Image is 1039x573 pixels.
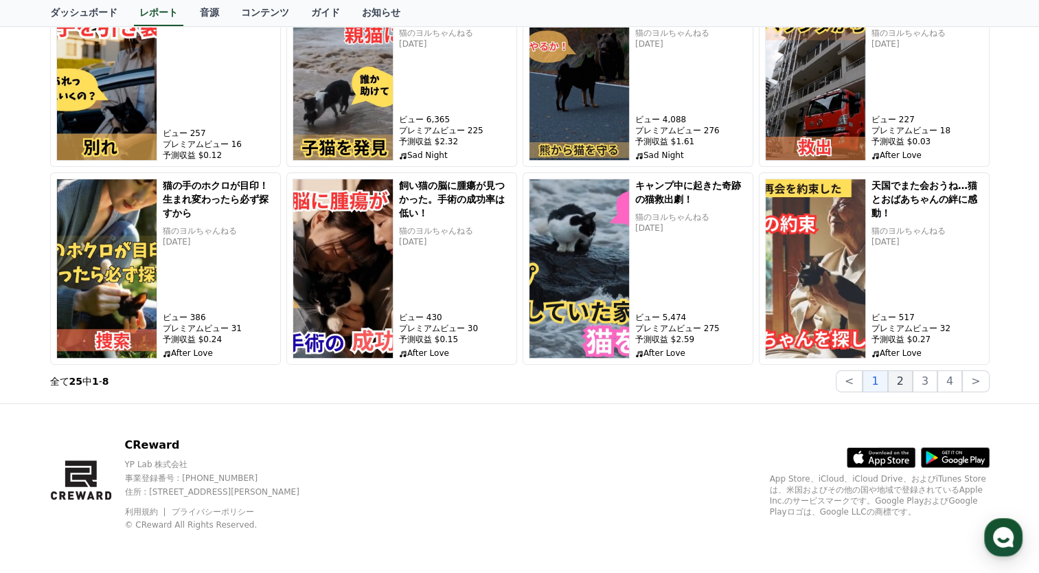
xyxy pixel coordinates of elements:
img: 猫の手のホクロが目印！生まれ変わったら必ず探すから [56,179,157,359]
h5: 天国でまた会おうね…猫とおばあちゃんの絆に感動！ [871,179,983,220]
h5: 飼い猫の脳に腫瘍が見つかった。手術の成功率は低い！ [399,179,511,220]
p: [DATE] [399,38,511,49]
p: After Love [635,348,747,359]
button: キャンプ中に起きた奇跡の猫救出劇！ キャンプ中に起きた奇跡の猫救出劇！ 猫のヨルちゃんねる [DATE] ビュー 5,474 プレミアムビュー 275 予測収益 $2.59 After Love [523,172,753,365]
button: 飼い猫の脳に腫瘍が見つかった。手術の成功率は低い！ 飼い猫の脳に腫瘍が見つかった。手術の成功率は低い！ 猫のヨルちゃんねる [DATE] ビュー 430 プレミアムビュー 30 予測収益 $0.... [286,172,517,365]
p: プレミアムビュー 18 [871,125,983,136]
p: ビュー 386 [163,312,275,323]
a: Settings [177,436,264,470]
button: 4 [937,370,962,392]
p: プレミアムビュー 275 [635,323,747,334]
a: Messages [91,436,177,470]
span: Settings [203,456,237,467]
p: プレミアムビュー 225 [399,125,511,136]
p: CReward [124,437,323,453]
p: After Love [871,150,983,161]
p: ビュー 430 [399,312,511,323]
p: ビュー 517 [871,312,983,323]
p: [DATE] [871,38,983,49]
p: 予測収益 $0.15 [399,334,511,345]
p: 予測収益 $1.61 [635,136,747,147]
button: < [836,370,863,392]
p: 猫のヨルちゃんねる [871,27,983,38]
span: Messages [114,457,155,468]
p: 予測収益 $0.03 [871,136,983,147]
button: 1 [863,370,887,392]
p: © CReward All Rights Reserved. [124,519,323,530]
p: プレミアムビュー 276 [635,125,747,136]
img: 飼い猫の脳に腫瘍が見つかった。手術の成功率は低い！ [293,179,393,359]
p: 予測収益 $2.59 [635,334,747,345]
p: [DATE] [871,236,983,247]
button: 天国でまた会おうね…猫とおばあちゃんの絆に感動！ 天国でまた会おうね…猫とおばあちゃんの絆に感動！ 猫のヨルちゃんねる [DATE] ビュー 517 プレミアムビュー 32 予測収益 $0.27... [759,172,990,365]
p: プレミアムビュー 16 [163,139,275,150]
a: プライバシーポリシー [172,507,254,517]
p: 予測収益 $0.24 [163,334,275,345]
p: After Love [871,348,983,359]
p: Sad Night [399,150,511,161]
p: 事業登録番号 : [PHONE_NUMBER] [124,473,323,484]
p: 予測収益 $0.27 [871,334,983,345]
p: 猫のヨルちゃんねる [163,225,275,236]
a: 利用規約 [124,507,168,517]
p: プレミアムビュー 32 [871,323,983,334]
p: App Store、iCloud、iCloud Drive、およびiTunes Storeは、米国およびその他の国や地域で登録されているApple Inc.のサービスマークです。Google P... [770,473,990,517]
strong: 8 [102,376,109,387]
p: ビュー 257 [163,128,275,139]
p: [DATE] [399,236,511,247]
p: 全て 中 - [50,374,109,388]
a: Home [4,436,91,470]
button: 2 [888,370,913,392]
p: 猫のヨルちゃんねる [635,27,747,38]
p: ビュー 227 [871,114,983,125]
strong: 1 [92,376,99,387]
p: After Love [163,348,275,359]
p: 予測収益 $2.32 [399,136,511,147]
button: 3 [913,370,937,392]
button: 猫の手のホクロが目印！生まれ変わったら必ず探すから 猫の手のホクロが目印！生まれ変わったら必ず探すから 猫のヨルちゃんねる [DATE] ビュー 386 プレミアムビュー 31 予測収益 $0.... [50,172,281,365]
p: Sad Night [635,150,747,161]
span: Home [35,456,59,467]
p: 予測収益 $0.12 [163,150,275,161]
p: ビュー 6,365 [399,114,511,125]
p: 猫のヨルちゃんねる [399,27,511,38]
p: 猫のヨルちゃんねる [399,225,511,236]
p: 猫のヨルちゃんねる [871,225,983,236]
button: > [962,370,989,392]
p: YP Lab 株式会社 [124,459,323,470]
p: プレミアムビュー 31 [163,323,275,334]
strong: 25 [69,376,82,387]
p: ビュー 5,474 [635,312,747,323]
p: プレミアムビュー 30 [399,323,511,334]
p: 住所 : [STREET_ADDRESS][PERSON_NAME] [124,486,323,497]
p: [DATE] [635,223,747,234]
p: 猫のヨルちゃんねる [635,212,747,223]
img: キャンプ中に起きた奇跡の猫救出劇！ [529,179,630,359]
p: [DATE] [163,236,275,247]
h5: 猫の手のホクロが目印！生まれ変わったら必ず探すから [163,179,275,220]
p: ビュー 4,088 [635,114,747,125]
img: 天国でまた会おうね…猫とおばあちゃんの絆に感動！ [765,179,866,359]
p: After Love [399,348,511,359]
p: [DATE] [635,38,747,49]
h5: キャンプ中に起きた奇跡の猫救出劇！ [635,179,747,206]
